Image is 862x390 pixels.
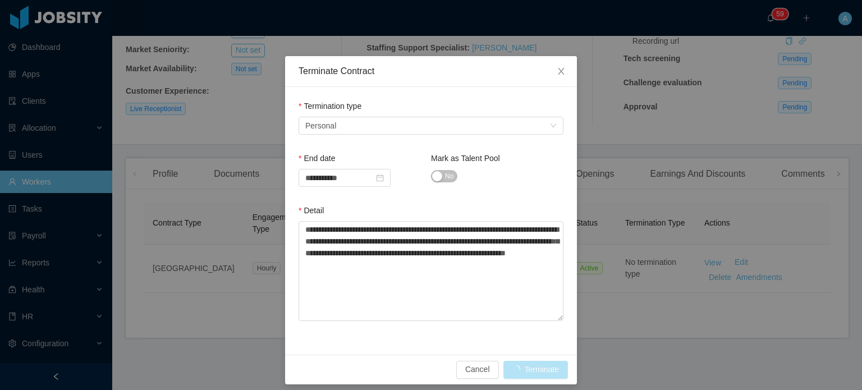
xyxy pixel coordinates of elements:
[545,56,577,88] button: Close
[376,174,384,182] i: icon: calendar
[305,117,336,134] span: Personal
[299,206,324,215] label: Detail
[431,154,500,163] label: Mark as Talent Pool
[456,361,499,379] button: Cancel
[299,154,336,163] label: End date
[299,65,563,77] div: Terminate Contract
[445,171,453,182] span: No
[299,102,361,111] label: Termination type
[431,170,457,182] button: Mark as Talent Pool
[550,122,557,130] i: icon: down
[299,221,563,321] textarea: Detail
[557,67,566,76] i: icon: close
